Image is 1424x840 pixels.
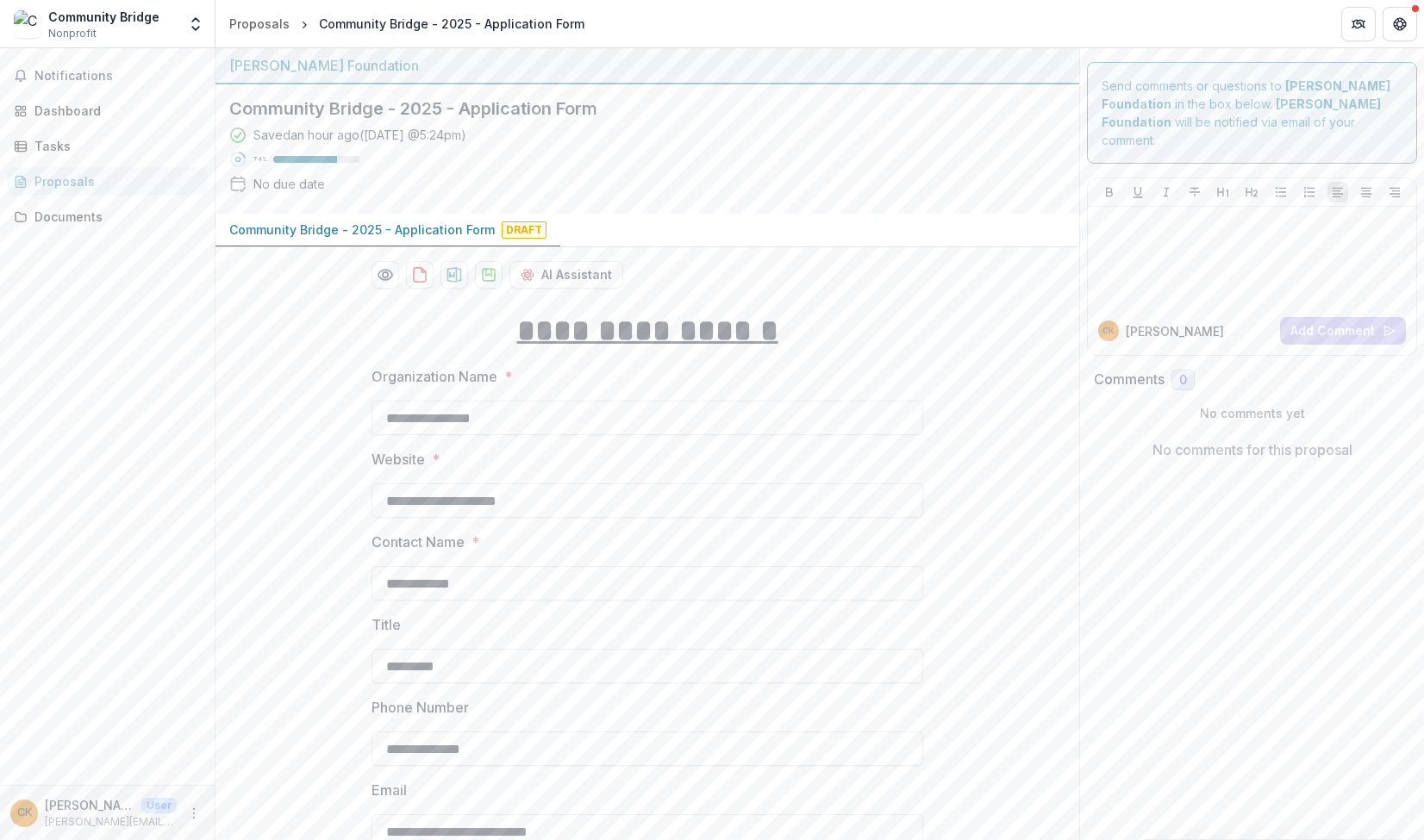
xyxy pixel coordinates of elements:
p: Contact Name [372,532,465,552]
a: Documents [7,202,208,231]
p: Website [372,449,425,470]
button: Preview aabbbf13-6dcc-49f0-8a8f-331af2dd11be-0.pdf [372,261,399,289]
div: Documents [34,208,194,226]
p: No comments for this proposal [1152,439,1352,460]
div: [PERSON_NAME] Foundation [229,55,1065,76]
button: Underline [1127,182,1148,202]
div: Community Bridge - 2025 - Application Form [319,15,584,33]
p: 74 % [253,153,266,165]
button: download-proposal [475,261,503,289]
span: Notifications [34,69,201,84]
p: Organization Name [372,366,497,387]
button: More [184,803,204,824]
button: AI Assistant [509,261,623,289]
div: Dashboard [34,102,194,120]
button: Italicize [1156,182,1177,202]
div: Proposals [229,15,290,33]
button: Open entity switcher [184,7,208,41]
p: [PERSON_NAME][EMAIL_ADDRESS][DOMAIN_NAME] [45,814,177,830]
p: No comments yet [1094,404,1410,422]
button: Ordered List [1299,182,1320,202]
span: Nonprofit [48,26,97,41]
div: Chris Kimbro [1102,327,1115,335]
h2: Comments [1094,371,1165,388]
button: download-proposal [406,261,434,289]
button: Bullet List [1271,182,1291,202]
button: Align Center [1356,182,1377,202]
span: 0 [1179,373,1187,388]
button: download-proposal [440,261,468,289]
button: Get Help [1383,7,1417,41]
button: Notifications [7,62,208,90]
div: No due date [253,175,325,193]
p: Phone Number [372,697,469,718]
div: Community Bridge [48,8,159,26]
div: Chris Kimbro [17,807,32,818]
button: Heading 1 [1213,182,1234,202]
img: Community Bridge [14,10,41,38]
div: Tasks [34,137,194,155]
p: Email [372,780,407,800]
a: Proposals [222,11,297,36]
p: Community Bridge - 2025 - Application Form [229,221,495,239]
a: Proposals [7,167,208,196]
div: Saved an hour ago ( [DATE] @ 5:24pm ) [253,126,466,144]
p: [PERSON_NAME] [1126,322,1224,340]
button: Bold [1099,182,1120,202]
div: Send comments or questions to in the box below. will be notified via email of your comment. [1087,62,1417,164]
nav: breadcrumb [222,11,591,36]
h2: Community Bridge - 2025 - Application Form [229,98,1038,119]
p: [PERSON_NAME] [45,796,134,814]
a: Tasks [7,132,208,160]
button: Align Left [1327,182,1348,202]
button: Strike [1184,182,1205,202]
button: Partners [1341,7,1376,41]
p: Title [372,614,401,635]
span: Draft [502,221,546,239]
button: Align Right [1384,182,1405,202]
div: Proposals [34,172,194,190]
p: User [141,798,177,813]
button: Add Comment [1280,317,1406,345]
button: Heading 2 [1241,182,1262,202]
a: Dashboard [7,96,208,125]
